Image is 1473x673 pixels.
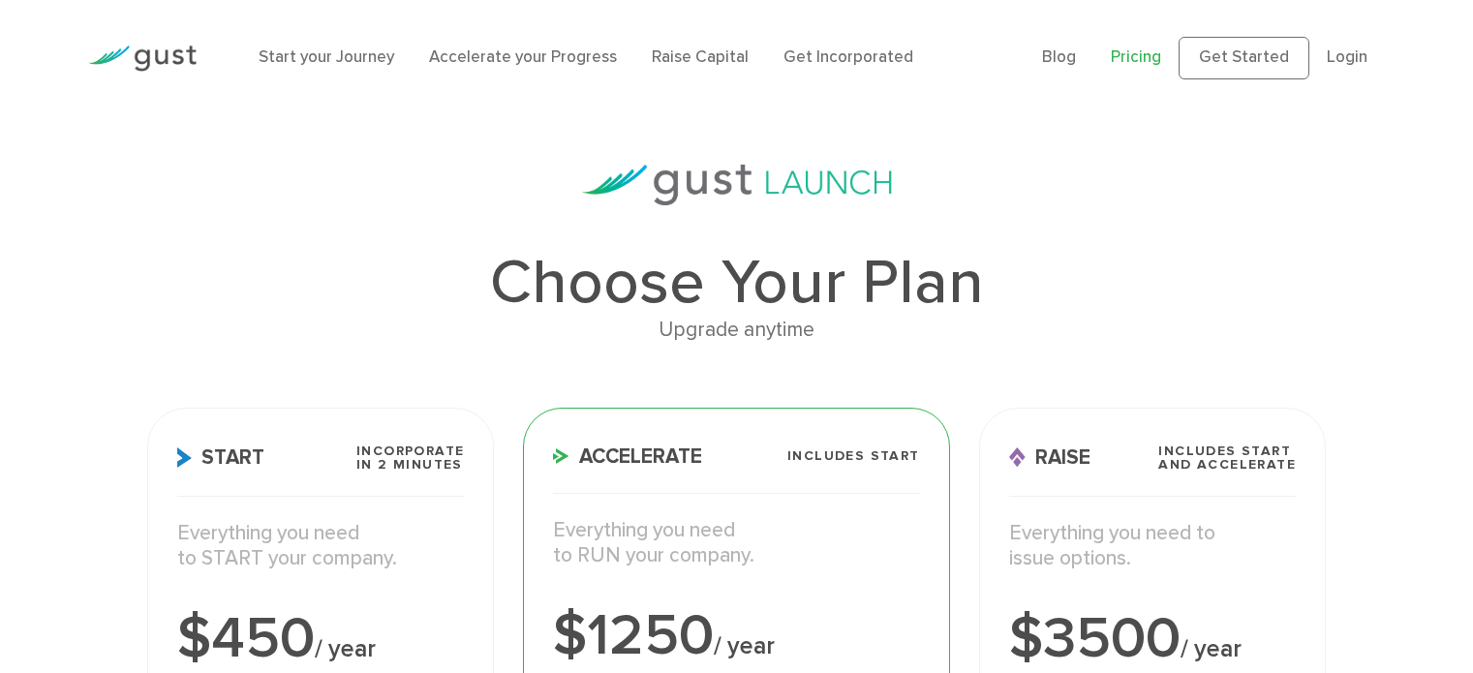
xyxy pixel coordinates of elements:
span: Includes START and ACCELERATE [1158,444,1296,472]
img: Raise Icon [1009,447,1026,468]
a: Blog [1042,47,1076,67]
div: $1250 [553,607,919,665]
a: Pricing [1111,47,1161,67]
p: Everything you need to issue options. [1009,521,1297,572]
span: / year [1181,634,1242,663]
span: Raise [1009,447,1090,468]
p: Everything you need to START your company. [177,521,465,572]
span: Includes START [787,449,920,463]
span: Start [177,447,264,468]
a: Start your Journey [259,47,394,67]
img: Gust Logo [88,46,197,72]
span: Incorporate in 2 Minutes [356,444,464,472]
img: Start Icon X2 [177,447,192,468]
a: Accelerate your Progress [429,47,617,67]
img: Accelerate Icon [553,448,569,464]
a: Login [1327,47,1367,67]
a: Raise Capital [652,47,749,67]
div: Upgrade anytime [147,314,1326,347]
a: Get Started [1179,37,1309,79]
p: Everything you need to RUN your company. [553,518,919,569]
div: $450 [177,610,465,668]
div: $3500 [1009,610,1297,668]
span: / year [315,634,376,663]
h1: Choose Your Plan [147,252,1326,314]
img: gust-launch-logos.svg [582,165,892,205]
span: Accelerate [553,446,702,467]
a: Get Incorporated [783,47,913,67]
span: / year [714,631,775,660]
